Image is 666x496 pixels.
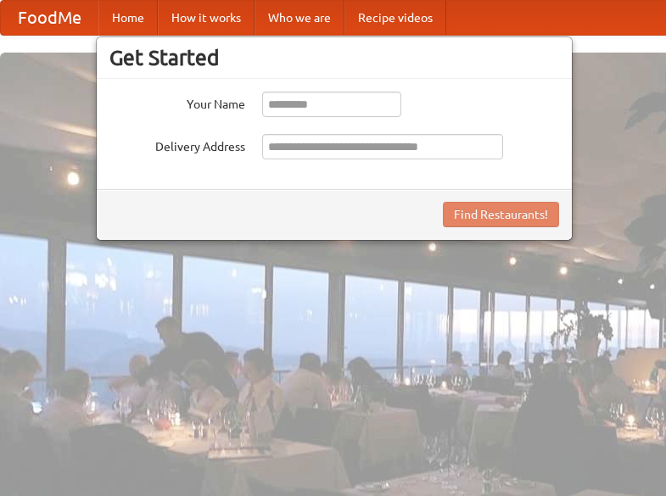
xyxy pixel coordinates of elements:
[255,1,344,35] a: Who we are
[109,134,245,155] label: Delivery Address
[109,92,245,113] label: Your Name
[344,1,446,35] a: Recipe videos
[443,202,559,227] button: Find Restaurants!
[98,1,158,35] a: Home
[158,1,255,35] a: How it works
[109,45,559,70] h3: Get Started
[1,1,98,35] a: FoodMe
